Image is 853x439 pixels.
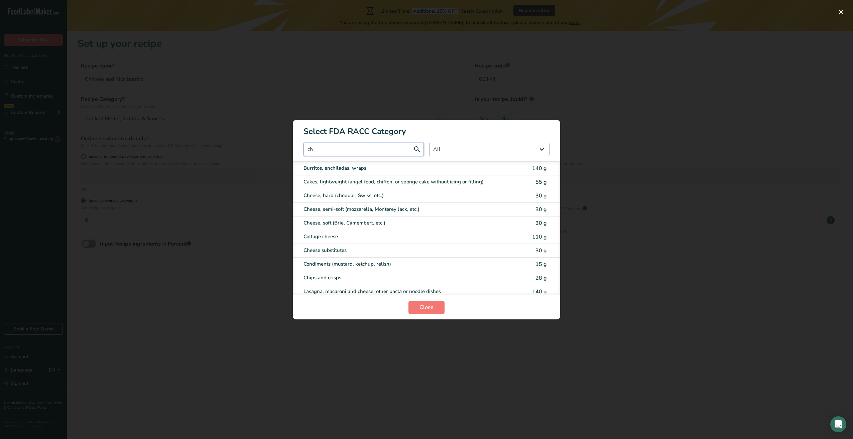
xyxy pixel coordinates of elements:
[303,260,493,268] div: Condiments (mustard, ketchup, relish)
[535,192,547,199] span: 30 g
[303,288,493,295] div: Lasagna, macaroni and cheese, other pasta or noodle dishes
[303,274,493,282] div: Chips and crisps
[535,247,547,254] span: 30 g
[303,233,493,241] div: Cottage cheese
[535,206,547,213] span: 30 g
[532,288,547,295] span: 140 g
[408,301,445,314] button: Close
[303,192,493,199] div: Cheese, hard (cheddar, Swiss, etc.)
[419,303,434,311] span: Close
[303,143,424,156] input: Type here to start searching..
[293,120,560,137] h1: Select FDA RACC Category
[830,416,846,432] div: Open Intercom Messenger
[303,219,493,227] div: Cheese, soft (Brie, Camembert, etc.)
[303,178,493,186] div: Cakes, lightweight (angel food, chiffon, or sponge cake without icing or filling)
[532,233,547,241] span: 110 g
[303,164,493,172] div: Burritos, enchiladas, wraps
[535,219,547,227] span: 30 g
[535,274,547,282] span: 28 g
[535,178,547,186] span: 55 g
[303,247,493,254] div: Cheese substitutes
[535,261,547,268] span: 15 g
[303,205,493,213] div: Cheese, semi-soft (mozzarella, Monterey Jack, etc.)
[532,165,547,172] span: 140 g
